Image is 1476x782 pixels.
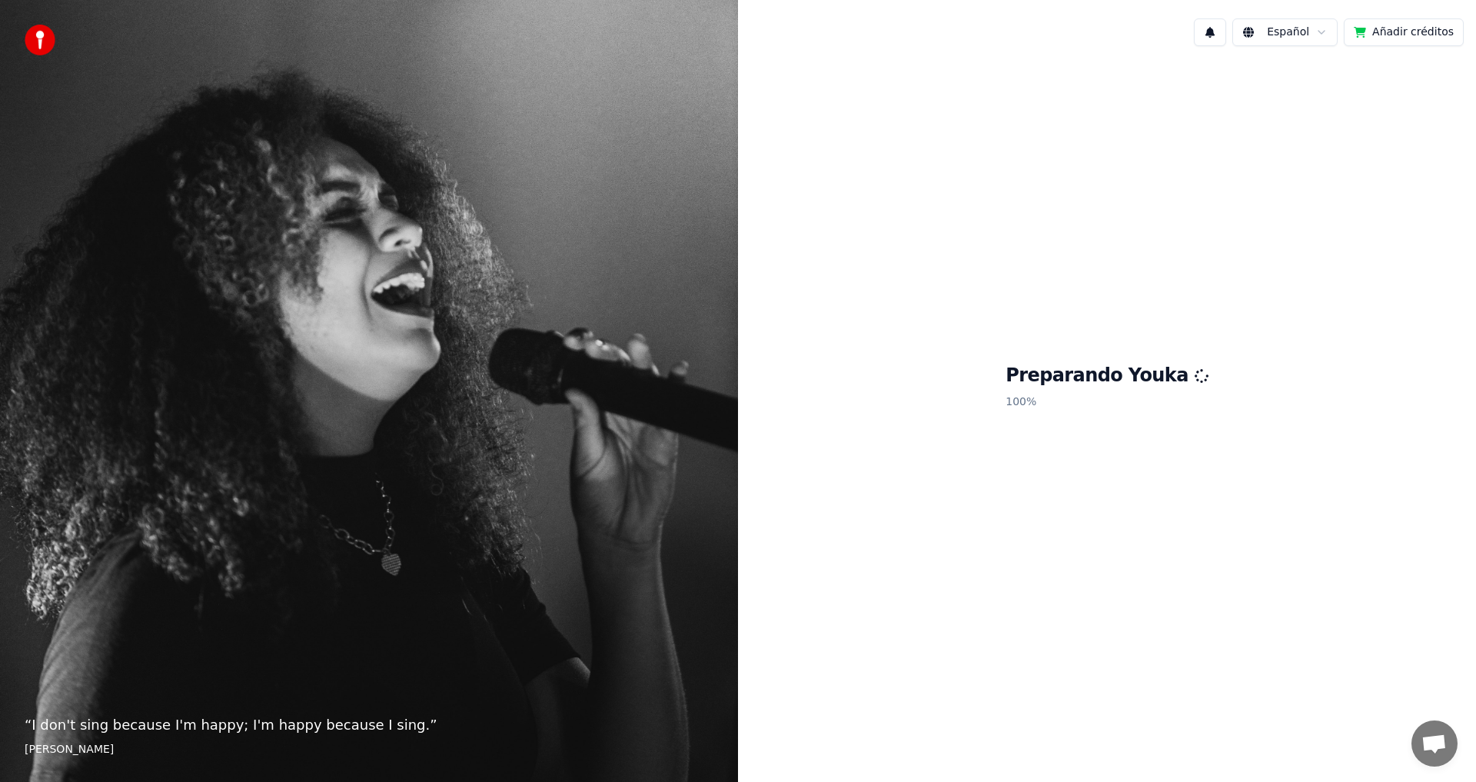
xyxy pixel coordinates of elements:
div: Chat abierto [1411,720,1458,767]
button: Añadir créditos [1344,18,1464,46]
img: youka [25,25,55,55]
p: “ I don't sing because I'm happy; I'm happy because I sing. ” [25,714,713,736]
footer: [PERSON_NAME] [25,742,713,757]
h1: Preparando Youka [1006,364,1208,388]
p: 100 % [1006,388,1208,416]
